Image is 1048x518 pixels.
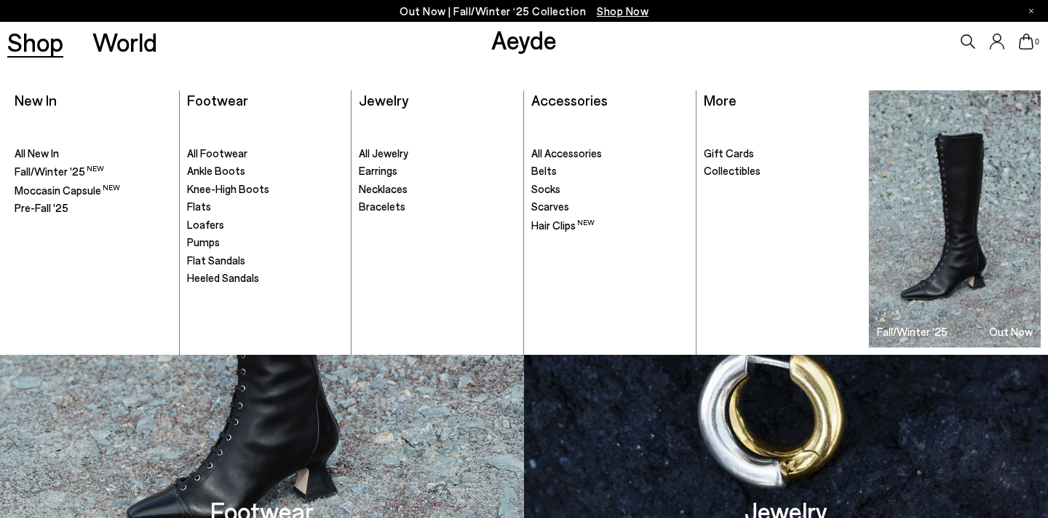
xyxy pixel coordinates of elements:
[187,200,211,213] span: Flats
[187,91,248,109] a: Footwear
[359,146,516,161] a: All Jewelry
[531,164,557,177] span: Belts
[15,146,59,160] span: All New In
[187,182,269,195] span: Knee-High Boots
[1019,34,1033,50] a: 0
[531,219,595,232] span: Hair Clips
[400,2,648,20] p: Out Now | Fall/Winter ‘25 Collection
[15,184,120,197] span: Moccasin Capsule
[187,271,344,286] a: Heeled Sandals
[15,183,172,198] a: Moccasin Capsule
[704,146,754,160] span: Gift Cards
[187,254,245,267] span: Flat Sandals
[92,29,157,55] a: World
[187,235,220,248] span: Pumps
[359,91,408,109] a: Jewelry
[359,164,397,177] span: Earrings
[187,218,224,231] span: Loafers
[15,165,104,178] span: Fall/Winter '25
[704,146,862,161] a: Gift Cards
[359,182,408,195] span: Necklaces
[187,254,344,268] a: Flat Sandals
[187,218,344,232] a: Loafers
[187,271,259,284] span: Heeled Sandals
[1033,38,1041,46] span: 0
[989,326,1033,337] h3: Out Now
[187,146,344,161] a: All Footwear
[531,91,608,109] a: Accessories
[359,200,405,213] span: Bracelets
[531,182,560,195] span: Socks
[187,164,245,177] span: Ankle Boots
[704,91,737,109] a: More
[531,146,688,161] a: All Accessories
[359,164,516,178] a: Earrings
[704,164,761,177] span: Collectibles
[15,146,172,161] a: All New In
[7,29,63,55] a: Shop
[187,182,344,197] a: Knee-High Boots
[531,200,688,214] a: Scarves
[531,182,688,197] a: Socks
[531,164,688,178] a: Belts
[877,326,948,337] h3: Fall/Winter '25
[15,91,57,109] a: New In
[187,200,344,214] a: Flats
[187,164,344,178] a: Ankle Boots
[704,164,862,178] a: Collectibles
[187,146,247,160] span: All Footwear
[359,146,408,160] span: All Jewelry
[531,200,569,213] span: Scarves
[597,4,648,17] span: Navigate to /collections/new-in
[531,218,688,233] a: Hair Clips
[15,201,68,214] span: Pre-Fall '25
[15,164,172,179] a: Fall/Winter '25
[531,146,602,160] span: All Accessories
[359,200,516,214] a: Bracelets
[359,182,516,197] a: Necklaces
[869,90,1041,348] a: Fall/Winter '25 Out Now
[15,201,172,216] a: Pre-Fall '25
[869,90,1041,348] img: Group_1295_900x.jpg
[491,24,557,55] a: Aeyde
[187,235,344,250] a: Pumps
